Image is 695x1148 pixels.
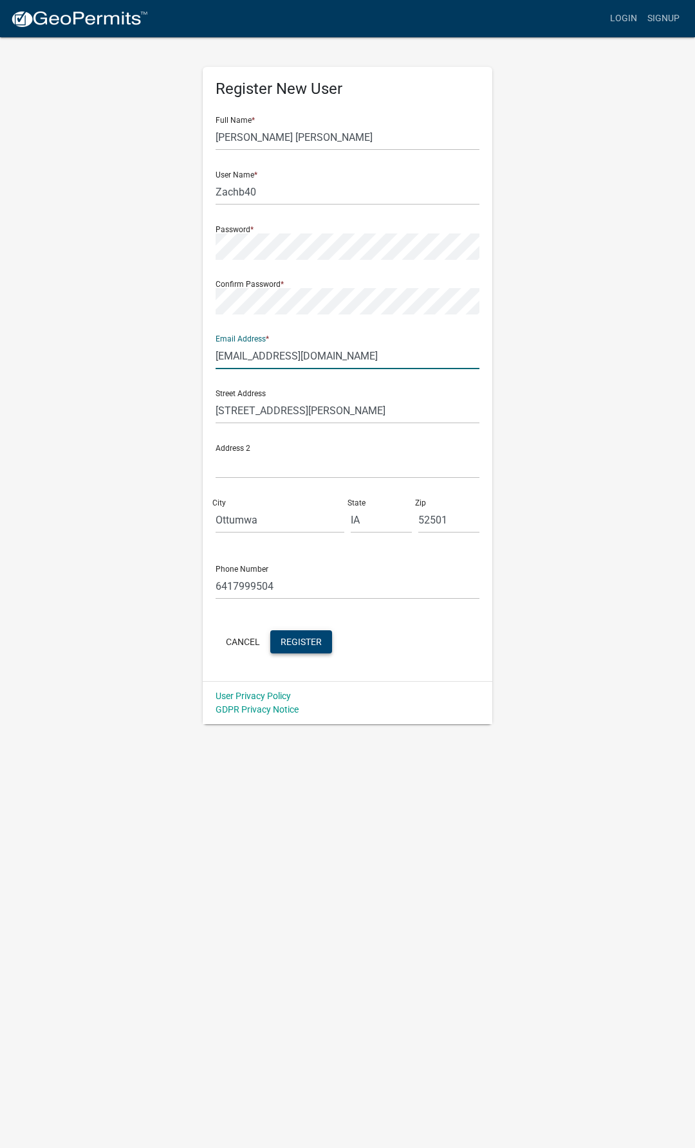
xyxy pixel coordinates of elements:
button: Register [270,630,332,653]
button: Cancel [216,630,270,653]
a: GDPR Privacy Notice [216,704,299,715]
h5: Register New User [216,80,479,98]
a: Login [605,6,642,31]
span: Register [281,636,322,646]
a: User Privacy Policy [216,691,291,701]
a: Signup [642,6,685,31]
